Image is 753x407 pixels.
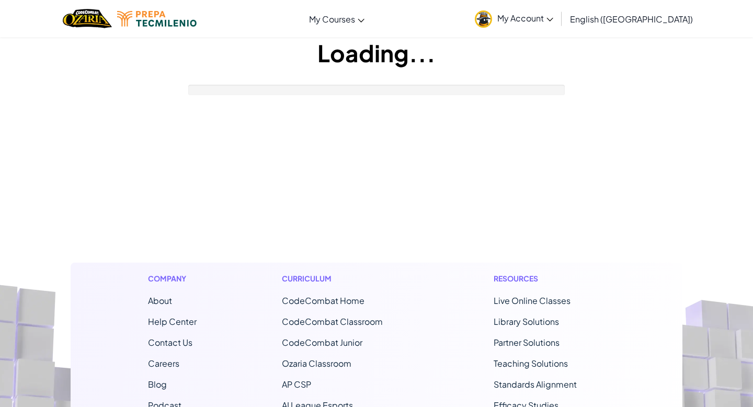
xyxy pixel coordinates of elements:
a: CodeCombat Classroom [282,316,383,327]
a: CodeCombat Junior [282,337,362,348]
img: Tecmilenio logo [117,11,197,27]
a: Library Solutions [494,316,559,327]
a: Ozaria Classroom [282,358,351,369]
a: Help Center [148,316,197,327]
h1: Company [148,273,197,284]
span: CodeCombat Home [282,295,364,306]
span: My Courses [309,14,355,25]
img: avatar [475,10,492,28]
a: Blog [148,379,167,390]
a: My Courses [304,5,370,33]
span: English ([GEOGRAPHIC_DATA]) [570,14,693,25]
h1: Curriculum [282,273,408,284]
a: AP CSP [282,379,311,390]
h1: Resources [494,273,605,284]
a: Teaching Solutions [494,358,568,369]
img: Home [63,8,111,29]
span: My Account [497,13,553,24]
a: Standards Alignment [494,379,577,390]
a: Careers [148,358,179,369]
a: Ozaria by CodeCombat logo [63,8,111,29]
a: English ([GEOGRAPHIC_DATA]) [565,5,698,33]
span: Contact Us [148,337,192,348]
a: About [148,295,172,306]
a: Partner Solutions [494,337,560,348]
a: Live Online Classes [494,295,571,306]
a: My Account [470,2,558,35]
